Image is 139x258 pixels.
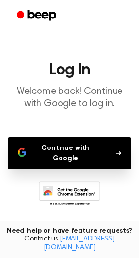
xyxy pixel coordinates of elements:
[8,62,131,78] h1: Log In
[8,86,131,110] p: Welcome back! Continue with Google to log in.
[6,235,133,252] span: Contact us
[44,236,115,251] a: [EMAIL_ADDRESS][DOMAIN_NAME]
[10,6,65,25] a: Beep
[8,137,131,169] button: Continue with Google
